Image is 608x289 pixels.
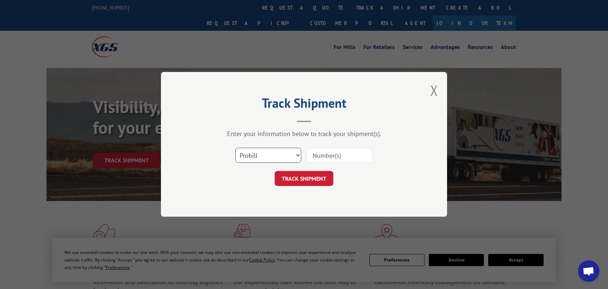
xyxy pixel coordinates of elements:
[197,98,411,112] h2: Track Shipment
[275,171,333,186] button: TRACK SHIPMENT
[197,130,411,138] div: Enter your information below to track your shipment(s).
[430,81,438,100] button: Close modal
[307,148,372,163] input: Number(s)
[578,260,599,282] div: Open chat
